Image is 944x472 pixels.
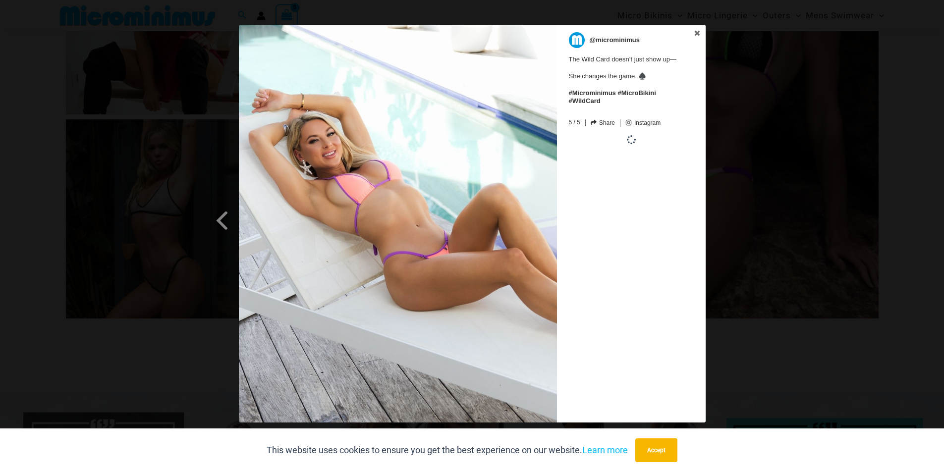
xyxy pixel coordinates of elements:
[591,119,615,126] a: Share
[569,32,585,48] img: microminimus.jpg
[569,117,580,126] span: 5 / 5
[590,32,640,48] p: @microminimus
[239,25,557,422] img: The Wild Card doesn’t just show up—<br> <br> She changes the game. ♠️ <br> <br> #Microminimus #Mi...
[635,438,677,462] button: Accept
[625,119,661,127] a: Instagram
[569,32,687,48] a: @microminimus
[267,443,628,458] p: This website uses cookies to ensure you get the best experience on our website.
[569,97,601,105] a: #WildCard
[569,89,616,97] a: #Microminimus
[582,445,628,455] a: Learn more
[617,89,656,97] a: #MicroBikini
[569,51,687,105] span: The Wild Card doesn’t just show up— She changes the game. ♠️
